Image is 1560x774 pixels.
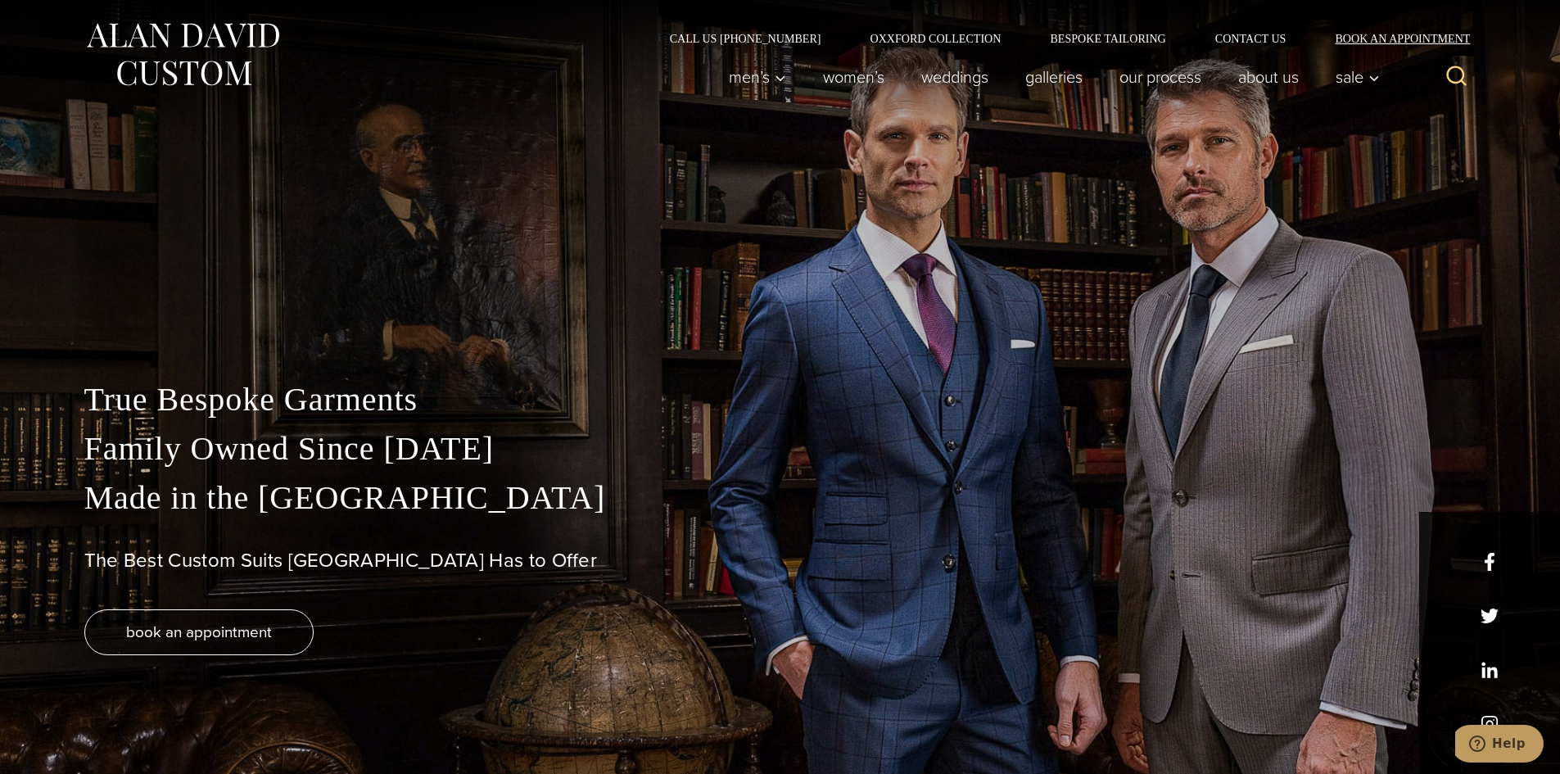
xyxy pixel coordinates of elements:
[1006,61,1101,93] a: Galleries
[845,33,1025,44] a: Oxxford Collection
[1101,61,1219,93] a: Our Process
[84,18,281,91] img: Alan David Custom
[1310,33,1476,44] a: Book an Appointment
[645,33,846,44] a: Call Us [PHONE_NUMBER]
[84,609,314,655] a: book an appointment
[1191,33,1311,44] a: Contact Us
[1317,61,1388,93] button: Sale sub menu toggle
[710,61,804,93] button: Men’s sub menu toggle
[902,61,1006,93] a: weddings
[1455,725,1544,766] iframe: Opens a widget where you can chat to one of our agents
[84,375,1476,523] p: True Bespoke Garments Family Owned Since [DATE] Made in the [GEOGRAPHIC_DATA]
[645,33,1476,44] nav: Secondary Navigation
[126,620,272,644] span: book an appointment
[84,549,1476,573] h1: The Best Custom Suits [GEOGRAPHIC_DATA] Has to Offer
[804,61,902,93] a: Women’s
[710,61,1388,93] nav: Primary Navigation
[1025,33,1190,44] a: Bespoke Tailoring
[1219,61,1317,93] a: About Us
[1437,57,1476,97] button: View Search Form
